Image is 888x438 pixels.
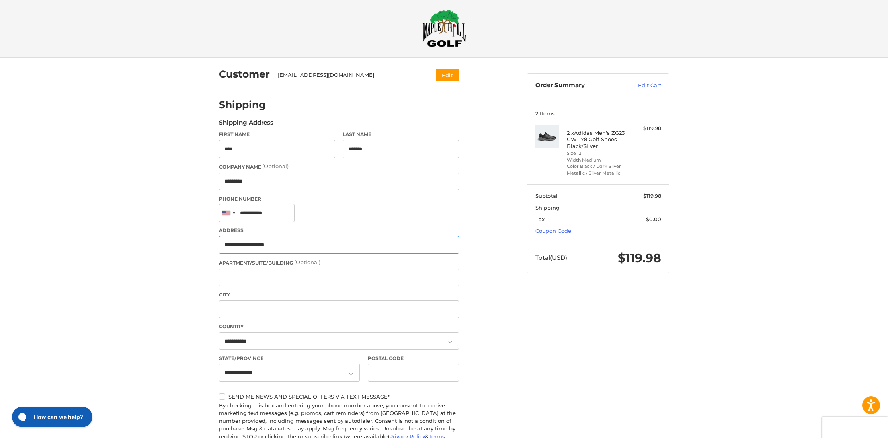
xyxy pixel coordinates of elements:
h3: Order Summary [535,82,621,90]
label: Postal Code [368,355,459,362]
span: $0.00 [646,216,661,222]
button: Edit [436,69,459,81]
label: Company Name [219,163,459,171]
li: Width Medium [567,157,628,164]
span: Tax [535,216,545,222]
span: Total (USD) [535,254,567,261]
span: -- [657,204,661,211]
h4: 2 x Adidas Men's ZG23 GW1178 Golf Shoes Black/Silver [567,130,628,149]
label: First Name [219,131,335,138]
h3: 2 Items [535,110,661,117]
div: [EMAIL_ADDRESS][DOMAIN_NAME] [278,71,421,79]
h2: Shipping [219,99,266,111]
span: Shipping [535,204,560,211]
img: Maple Hill Golf [422,10,466,47]
li: Size 12 [567,150,628,157]
div: $119.98 [630,125,661,132]
label: Last Name [343,131,459,138]
span: $119.98 [643,193,661,199]
iframe: Gorgias live chat messenger [8,404,95,430]
label: Apartment/Suite/Building [219,259,459,267]
iframe: Google Customer Reviews [822,417,888,438]
a: Coupon Code [535,228,571,234]
label: State/Province [219,355,360,362]
span: $119.98 [618,251,661,265]
li: Color Black / Dark Silver Metallic / Silver Metallic [567,163,628,176]
small: (Optional) [262,163,289,169]
label: Send me news and special offers via text message* [219,393,459,400]
small: (Optional) [294,259,320,265]
legend: Shipping Address [219,118,273,131]
label: Address [219,227,459,234]
label: Country [219,323,459,330]
span: Subtotal [535,193,558,199]
label: Phone Number [219,195,459,202]
a: Edit Cart [621,82,661,90]
label: City [219,291,459,298]
div: United States: +1 [219,204,238,222]
h2: Customer [219,68,270,80]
